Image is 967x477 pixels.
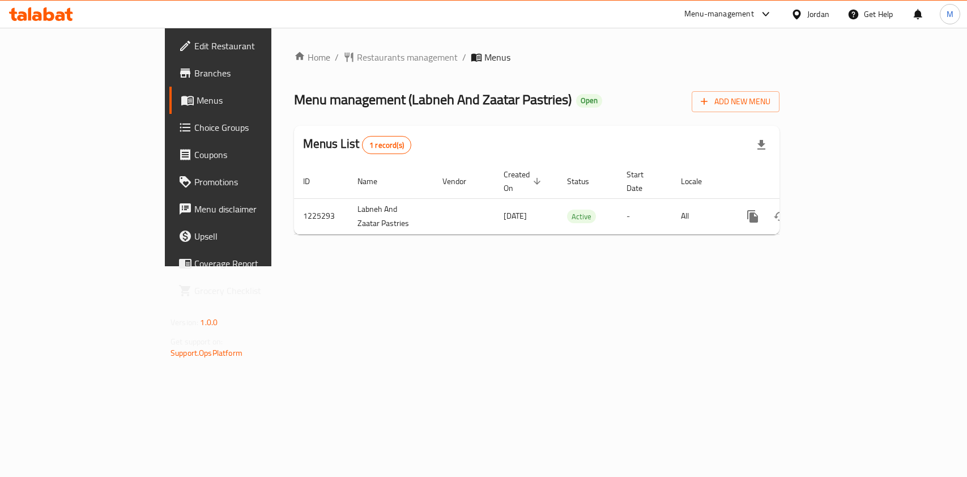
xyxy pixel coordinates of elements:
nav: breadcrumb [294,50,779,64]
span: ID [303,174,325,188]
button: Change Status [766,203,794,230]
a: Promotions [169,168,326,195]
a: Restaurants management [343,50,458,64]
span: Upsell [194,229,317,243]
span: Restaurants management [357,50,458,64]
div: Export file [748,131,775,159]
span: Menus [197,93,317,107]
span: 1 record(s) [363,140,411,151]
h2: Menus List [303,135,411,154]
span: Coverage Report [194,257,317,270]
span: Open [576,96,602,105]
table: enhanced table [294,164,857,235]
a: Menu disclaimer [169,195,326,223]
span: Menus [484,50,510,64]
span: Version: [171,315,198,330]
td: Labneh And Zaatar Pastries [348,198,433,234]
span: Name [357,174,392,188]
span: Edit Restaurant [194,39,317,53]
a: Coupons [169,141,326,168]
a: Choice Groups [169,114,326,141]
a: Coverage Report [169,250,326,277]
button: more [739,203,766,230]
span: Promotions [194,175,317,189]
a: Menus [169,87,326,114]
a: Branches [169,59,326,87]
span: Get support on: [171,334,223,349]
span: 1.0.0 [200,315,218,330]
span: Choice Groups [194,121,317,134]
td: All [672,198,730,234]
th: Actions [730,164,857,199]
li: / [462,50,466,64]
span: M [947,8,953,20]
div: Open [576,94,602,108]
span: Menu disclaimer [194,202,317,216]
span: Add New Menu [701,95,770,109]
a: Edit Restaurant [169,32,326,59]
a: Grocery Checklist [169,277,326,304]
span: Start Date [627,168,658,195]
span: Locale [681,174,717,188]
button: Add New Menu [692,91,779,112]
div: Total records count [362,136,411,154]
span: Menu management ( Labneh And Zaatar Pastries ) [294,87,572,112]
span: Vendor [442,174,481,188]
span: Active [567,210,596,223]
span: Created On [504,168,544,195]
li: / [335,50,339,64]
div: Menu-management [684,7,754,21]
td: - [617,198,672,234]
div: Jordan [807,8,829,20]
span: Branches [194,66,317,80]
a: Support.OpsPlatform [171,346,242,360]
span: Status [567,174,604,188]
span: Grocery Checklist [194,284,317,297]
span: [DATE] [504,208,527,223]
a: Upsell [169,223,326,250]
span: Coupons [194,148,317,161]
